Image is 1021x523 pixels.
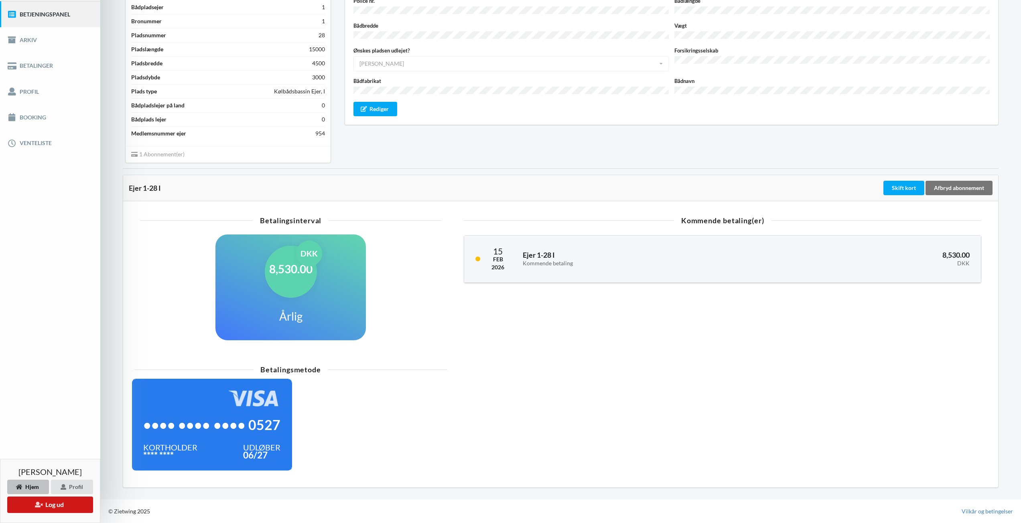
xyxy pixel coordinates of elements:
div: Betalingsmetode [134,366,447,373]
label: Bådfabrikat [353,77,669,85]
div: 15 [491,247,504,255]
div: Pladsnummer [131,31,166,39]
h1: Årlig [279,309,302,323]
a: Vilkår og betingelser [962,507,1013,515]
div: Profil [51,480,93,494]
div: Ejer 1-28 I [129,184,882,192]
div: Udløber [243,443,280,451]
div: Bådpladslejer på land [131,101,185,109]
label: Bådnavn [674,77,990,85]
div: DKK [296,240,322,267]
h3: 8,530.00 [763,250,970,267]
div: Kølbådsbassin Ejer, I [274,87,325,95]
div: 15000 [309,45,325,53]
div: Feb [491,255,504,263]
div: Kommende betaling [523,260,752,267]
span: [PERSON_NAME] [18,468,82,476]
label: Ønskes pladsen udlejet? [353,46,669,55]
div: Pladsbredde [131,59,162,67]
div: Plads type [131,87,157,95]
div: Rediger [353,102,398,116]
div: 2026 [491,263,504,271]
div: Skift kort [883,181,924,195]
div: 28 [319,31,325,39]
div: Bådplads lejer [131,115,166,123]
button: Log ud [7,497,93,513]
div: 06/27 [243,451,280,459]
div: DKK [763,260,970,267]
span: •••• [143,421,175,429]
div: Pladsdybde [131,73,160,81]
div: Medlemsnummer ejer [131,129,186,137]
div: Afbryd abonnement [926,181,993,195]
div: Bronummer [131,17,162,25]
div: Bådpladsejer [131,3,164,11]
div: 1 [322,17,325,25]
label: Bådbredde [353,22,669,30]
div: Betalingsinterval [140,217,441,224]
div: 0 [322,115,325,123]
h3: Ejer 1-28 I [523,250,752,267]
span: 1 Abonnement(er) [131,151,185,158]
div: Hjem [7,480,49,494]
img: 4WYAC6ZA8lHiWlowAAAABJRU5ErkJggg== [229,390,280,406]
span: •••• [178,421,210,429]
div: 954 [315,129,325,137]
div: 1 [322,3,325,11]
div: Kortholder [143,443,197,451]
div: Kommende betaling(er) [464,217,981,224]
div: 4500 [312,59,325,67]
span: •••• [213,421,246,429]
h1: 8,530.00 [269,262,313,276]
div: 0 [322,101,325,109]
span: 0527 [248,421,280,429]
label: Forsikringsselskab [674,46,990,55]
div: 3000 [312,73,325,81]
div: Pladslængde [131,45,163,53]
label: Vægt [674,22,990,30]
